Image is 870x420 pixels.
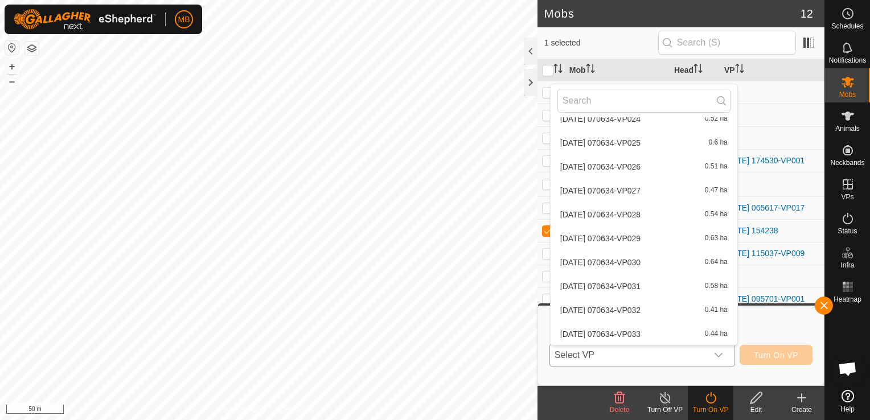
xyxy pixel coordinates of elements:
span: [DATE] 070634-VP029 [560,234,641,242]
span: [DATE] 070634-VP030 [560,258,641,266]
span: [DATE] 070634-VP028 [560,211,641,219]
img: Gallagher Logo [14,9,156,30]
li: 2025-09-04 070634-VP033 [551,323,737,345]
li: 2025-09-04 070634-VP029 [551,227,737,250]
a: [DATE] 115037-VP009 [724,249,805,258]
li: 2025-09-04 070634-VP032 [551,299,737,322]
span: Status [838,228,857,234]
p-sorticon: Activate to sort [586,65,595,75]
a: Privacy Policy [224,405,266,415]
p-sorticon: Activate to sort [693,65,703,75]
span: 0.44 ha [705,330,728,338]
li: 2025-09-04 070634-VP028 [551,203,737,226]
button: – [5,75,19,88]
input: Search [557,89,731,113]
li: 2025-09-04 070634-VP031 [551,275,737,298]
a: [DATE] 174530-VP001 [724,156,805,165]
td: - [720,104,824,126]
a: Help [825,385,870,417]
span: 0.41 ha [705,306,728,314]
span: MB [178,14,190,26]
span: Delete [610,406,630,414]
span: 0.47 ha [705,187,728,195]
span: Animals [835,125,860,132]
span: Infra [840,262,854,269]
div: dropdown trigger [707,344,730,367]
span: 0.52 ha [705,115,728,123]
span: [DATE] 070634-VP026 [560,163,641,171]
div: Open chat [831,352,865,386]
span: Mobs [839,91,856,98]
a: [DATE] 154238 [724,226,778,235]
span: 0.63 ha [705,234,728,242]
span: Help [840,406,855,413]
td: - [720,81,824,104]
span: 0.6 ha [708,139,727,147]
td: - [720,126,824,149]
li: 2025-09-04 070634-VP025 [551,131,737,154]
div: Turn Off VP [642,405,688,415]
span: 12 [801,5,813,22]
a: [DATE] 065617-VP017 [724,203,805,212]
span: Notifications [829,57,866,64]
td: - [720,172,824,196]
a: Contact Us [280,405,314,415]
div: Create [779,405,824,415]
span: Schedules [831,23,863,30]
th: Head [670,59,720,81]
span: Neckbands [830,159,864,166]
th: VP [720,59,824,81]
button: + [5,60,19,73]
button: Turn On VP [740,345,812,365]
span: Select VP [550,344,707,367]
span: 0.58 ha [705,282,728,290]
div: Edit [733,405,779,415]
span: 0.54 ha [705,211,728,219]
li: 2025-09-04 070634-VP024 [551,108,737,130]
span: [DATE] 070634-VP032 [560,306,641,314]
span: 0.51 ha [705,163,728,171]
span: [DATE] 070634-VP024 [560,115,641,123]
span: 0.64 ha [705,258,728,266]
span: [DATE] 070634-VP033 [560,330,641,338]
span: [DATE] 070634-VP025 [560,139,641,147]
button: Reset Map [5,41,19,55]
span: [DATE] 070634-VP031 [560,282,641,290]
h2: Mobs [544,7,801,20]
span: Heatmap [834,296,861,303]
span: [DATE] 070634-VP027 [560,187,641,195]
li: 2025-09-04 070634-VP026 [551,155,737,178]
a: [DATE] 095701-VP001 [724,294,805,303]
p-sorticon: Activate to sort [735,65,744,75]
div: Turn On VP [688,405,733,415]
p-sorticon: Activate to sort [553,65,563,75]
span: 1 selected [544,37,658,49]
li: 2025-09-04 070634-VP027 [551,179,737,202]
span: VPs [841,193,853,200]
span: Turn On VP [754,351,798,360]
li: 2025-09-04 070634-VP030 [551,251,737,274]
input: Search (S) [658,31,796,55]
td: - [720,265,824,287]
button: Map Layers [25,42,39,55]
th: Mob [565,59,670,81]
